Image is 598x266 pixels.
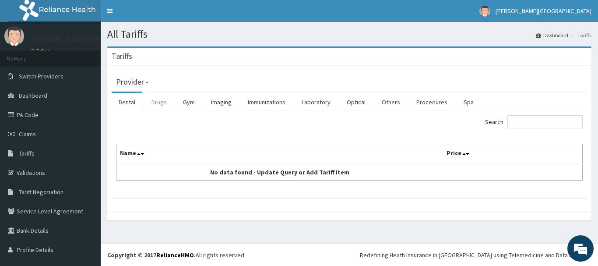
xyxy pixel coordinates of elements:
a: Procedures [409,93,454,111]
p: [PERSON_NAME][GEOGRAPHIC_DATA] [31,35,160,43]
span: Switch Providers [19,72,63,80]
th: Name [116,144,443,164]
a: Imaging [204,93,239,111]
label: Search: [485,115,583,128]
footer: All rights reserved. [101,244,598,266]
span: Tariffs [19,149,35,157]
th: Price [443,144,583,164]
a: RelianceHMO [156,251,194,259]
strong: Copyright © 2017 . [107,251,196,259]
a: Dashboard [536,32,568,39]
a: Optical [340,93,373,111]
input: Search: [507,115,583,128]
a: Dental [112,93,142,111]
div: Redefining Heath Insurance in [GEOGRAPHIC_DATA] using Telemedicine and Data Science! [360,251,591,259]
td: No data found - Update Query or Add Tariff Item [116,164,443,181]
a: Immunizations [241,93,292,111]
a: Others [375,93,407,111]
span: Claims [19,130,36,138]
a: Gym [176,93,202,111]
a: Spa [457,93,481,111]
h3: Tariffs [112,52,132,60]
h1: All Tariffs [107,28,591,40]
li: Tariffs [569,32,591,39]
span: [PERSON_NAME][GEOGRAPHIC_DATA] [496,7,591,15]
img: User Image [4,26,24,46]
a: Drugs [144,93,174,111]
a: Laboratory [295,93,338,111]
img: User Image [479,6,490,17]
a: Online [31,48,52,54]
span: Tariff Negotiation [19,188,63,196]
h3: Provider - [116,78,148,86]
span: Dashboard [19,92,47,99]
